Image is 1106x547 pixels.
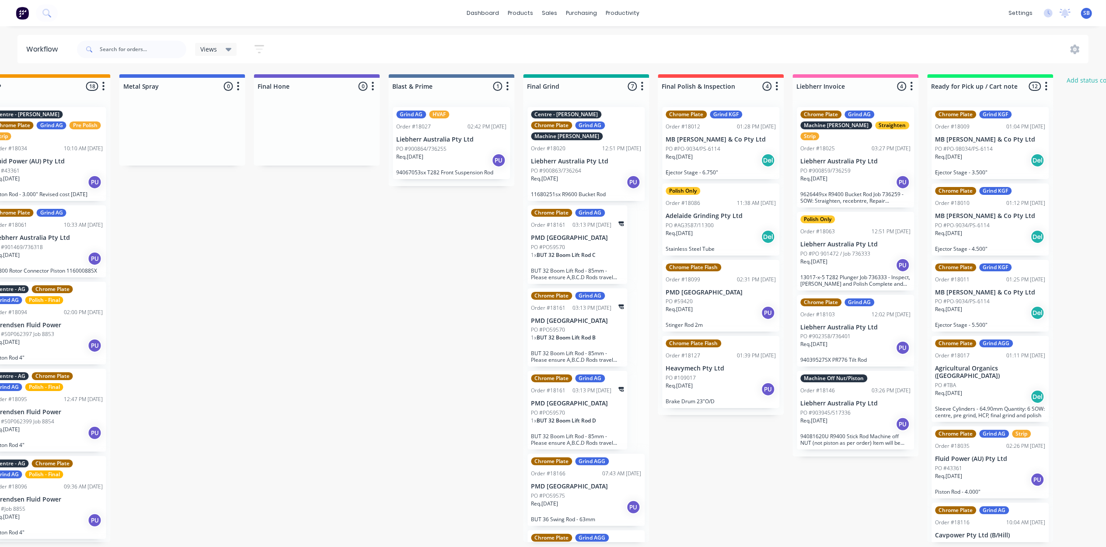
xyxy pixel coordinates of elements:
div: Chrome PlateGrind AGMachine [PERSON_NAME]StraightenStripOrder #1802503:27 PM [DATE]Liebherr Austr... [797,107,914,208]
div: PU [627,500,641,514]
div: Chrome PlateGrind AGOrder #1810312:02 PM [DATE]Liebherr Australia Pty LtdPO #902358/736401Req.[DA... [797,295,914,367]
img: Factory [16,7,29,20]
p: Stainless Steel Tube [666,246,776,252]
div: Grind AG [980,506,1009,514]
div: Chrome Plate [531,534,572,542]
div: Order #18161 [531,387,566,395]
div: Chrome Plate [935,187,977,195]
span: BUT 32 Boom Lift Rod D [537,417,597,424]
div: Grind AG [576,292,605,300]
div: Machine [PERSON_NAME] [531,132,603,140]
div: 12:02 PM [DATE] [872,311,911,319]
div: PU [88,339,102,353]
span: 1 x [531,251,537,259]
div: Pre Polish [70,121,101,129]
p: PO #900859/736259 [801,167,851,175]
div: Grind AGG [980,339,1013,347]
div: PU [88,175,102,189]
div: Chrome Plate [32,460,73,467]
div: Del [761,153,775,167]
div: Chrome PlateGrind KGFOrder #1801101:25 PM [DATE]MB [PERSON_NAME] & Co Pty LtdPO #PO-9034/PS-6114R... [932,260,1049,332]
div: Chrome Plate [935,506,977,514]
p: MB [PERSON_NAME] & Co Pty Ltd [935,289,1046,296]
div: PU [761,306,775,320]
p: MB [PERSON_NAME] & Co Pty Ltd [666,136,776,143]
p: Sleeve Cylinders - 64.90mm Quantity: 6 SOW: centre, pre grind, HCP, final grind and polish [935,405,1046,419]
div: Chrome PlateGrind KGFOrder #1800901:04 PM [DATE]MB [PERSON_NAME] & Co Pty LtdPO #PO-98034/PS-6114... [932,107,1049,179]
p: PMD [GEOGRAPHIC_DATA] [531,483,642,490]
div: PU [896,175,910,189]
input: Search for orders... [100,41,186,58]
div: 01:04 PM [DATE] [1007,123,1046,131]
p: PMD [GEOGRAPHIC_DATA] [531,234,624,242]
p: PO #PO59575 [531,492,565,500]
p: PMD [GEOGRAPHIC_DATA] [531,317,624,325]
p: Piston Rod - 4.000" [935,488,1046,495]
div: Grind AG [576,121,605,129]
div: Grind AGG [576,457,609,465]
div: Del [1031,230,1045,244]
p: PO #TBA [935,381,956,389]
p: PO #AG3587/11300 [666,222,714,229]
div: Centre - [PERSON_NAME] [531,111,602,118]
div: Chrome Plate [531,292,572,300]
div: Del [1031,153,1045,167]
p: MB [PERSON_NAME] & Co Pty Ltd [935,136,1046,143]
span: 1 x [531,334,537,341]
div: Chrome Plate [531,457,572,465]
div: Order #18025 [801,145,835,152]
p: Req. [DATE] [666,305,693,313]
p: 13017-x-5 T282 Plunger Job 736333 - Inspect, [PERSON_NAME] and Polish Complete and ready for return [801,274,911,287]
div: 01:11 PM [DATE] [1007,352,1046,360]
p: PMD [GEOGRAPHIC_DATA] [531,400,624,407]
div: Order #18127 [666,352,701,360]
div: Grind AGHVAFOrder #1802702:42 PM [DATE]Liebherr Australia Pty LtdPO #900864/736255Req.[DATE]PU940... [393,107,510,179]
div: settings [1004,7,1037,20]
div: Del [1031,390,1045,404]
p: BUT 32 Boom Lift Rod - 85mm - Please ensure A,B.C.D Rods travel together [531,433,624,446]
span: SB [1083,9,1090,17]
p: PO #43361 [935,464,963,472]
div: 10:10 AM [DATE] [64,145,103,152]
p: Req. [DATE] [935,472,963,480]
div: 01:28 PM [DATE] [737,123,776,131]
div: Order #18166 [531,470,566,478]
div: sales [537,7,562,20]
div: Order #18027 [397,123,431,131]
div: Grind AG [37,121,66,129]
p: Req. [DATE] [397,153,424,161]
div: PU [627,175,641,189]
div: PU [88,513,102,527]
div: PU [1031,473,1045,487]
p: Liebherr Australia Pty Ltd [801,324,911,331]
p: Req. [DATE] [935,389,963,397]
p: Liebherr Australia Pty Ltd [531,158,642,165]
p: Liebherr Australia Pty Ltd [801,241,911,248]
div: Chrome PlateGrind KGFOrder #1801201:28 PM [DATE]MB [PERSON_NAME] & Co Pty LtdPO #PO-9034/PS-6114R... [663,107,780,179]
div: Del [761,230,775,244]
p: BUT 36 Swing Rod - 63mm [531,516,642,523]
div: Chrome Plate [32,372,73,380]
div: 11:38 AM [DATE] [737,199,776,207]
p: PO #903945/517336 [801,409,851,417]
div: Chrome Plate [935,430,977,438]
div: 02:00 PM [DATE] [64,308,103,316]
p: Cavpower Pty Ltd (B/Hill) [935,532,1046,539]
div: 01:25 PM [DATE] [1007,276,1046,284]
p: Req. [DATE] [801,258,828,266]
div: Grind KGF [980,263,1012,271]
div: Grind AG [576,374,605,382]
div: Polish Only [666,187,701,195]
div: Chrome Plate FlashOrder #1812701:39 PM [DATE]Heavymech Pty LtdPO #109017Req.[DATE]PUBrake Drum 23... [663,336,780,408]
div: Chrome Plate [801,298,842,306]
p: Ejector Stage - 5.500" [935,322,1046,328]
p: Req. [DATE] [801,175,828,183]
div: Chrome Plate Flash [666,339,722,347]
p: PO #PO59570 [531,326,565,334]
p: PMD [GEOGRAPHIC_DATA] [666,289,776,296]
p: MB [PERSON_NAME] & Co Pty Ltd [935,212,1046,220]
div: 09:36 AM [DATE] [64,483,103,491]
div: 03:27 PM [DATE] [872,145,911,152]
div: Machine [PERSON_NAME] [801,121,872,129]
p: PO #PO-9034/PS-6114 [666,145,721,153]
